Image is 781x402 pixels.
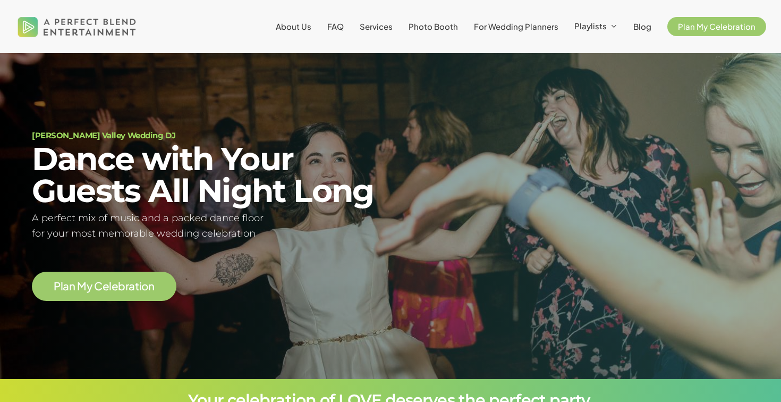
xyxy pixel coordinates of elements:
span: C [94,281,103,292]
span: For Wedding Planners [474,21,558,31]
a: Blog [633,22,651,31]
span: n [148,281,155,292]
a: About Us [276,22,311,31]
span: M [77,281,87,292]
span: n [69,281,75,292]
span: y [87,281,92,292]
span: Playlists [574,21,607,31]
span: Blog [633,21,651,31]
span: l [61,281,63,292]
h5: A perfect mix of music and a packed dance floor for your most memorable wedding celebration [32,211,377,241]
span: P [54,281,61,292]
img: A Perfect Blend Entertainment [15,7,139,46]
span: Plan My Celebration [678,21,755,31]
a: FAQ [327,22,344,31]
span: a [63,281,69,292]
span: i [139,281,142,292]
a: For Wedding Planners [474,22,558,31]
span: b [118,281,125,292]
span: o [141,281,148,292]
a: Playlists [574,22,617,31]
a: Photo Booth [409,22,458,31]
a: Plan My Celebration [667,22,766,31]
span: Services [360,21,393,31]
span: e [112,281,118,292]
h2: Dance with Your Guests All Night Long [32,143,377,207]
span: r [125,281,129,292]
h1: [PERSON_NAME] Valley Wedding DJ [32,131,377,139]
span: Photo Booth [409,21,458,31]
span: a [129,281,135,292]
span: About Us [276,21,311,31]
a: Plan My Celebration [54,280,154,292]
span: l [109,281,112,292]
span: FAQ [327,21,344,31]
span: t [135,281,139,292]
a: Services [360,22,393,31]
span: e [103,281,109,292]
